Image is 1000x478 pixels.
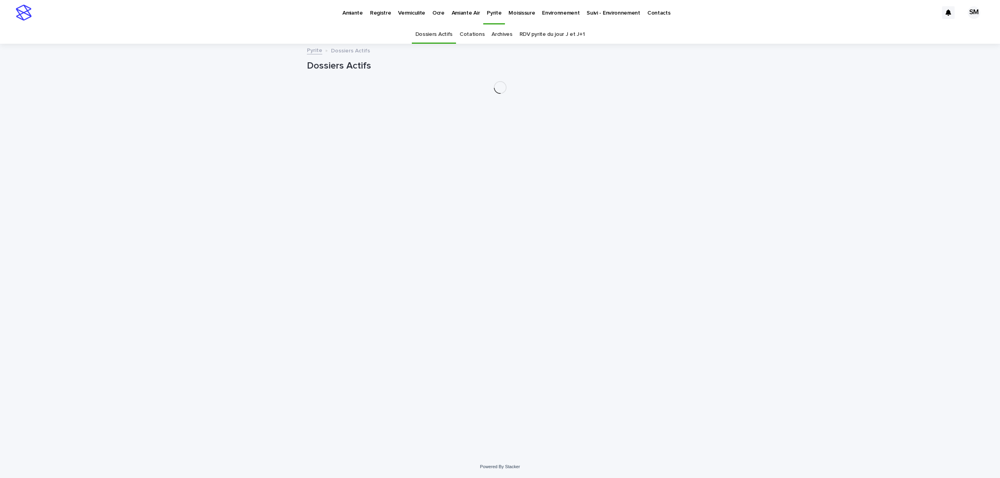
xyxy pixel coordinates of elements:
div: SM [968,6,980,19]
img: stacker-logo-s-only.png [16,5,32,20]
a: Cotations [460,25,484,44]
a: RDV pyrite du jour J et J+1 [520,25,585,44]
p: Dossiers Actifs [331,46,370,54]
a: Dossiers Actifs [415,25,452,44]
a: Powered By Stacker [480,464,520,469]
a: Pyrite [307,45,322,54]
a: Archives [492,25,512,44]
h1: Dossiers Actifs [307,60,693,72]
